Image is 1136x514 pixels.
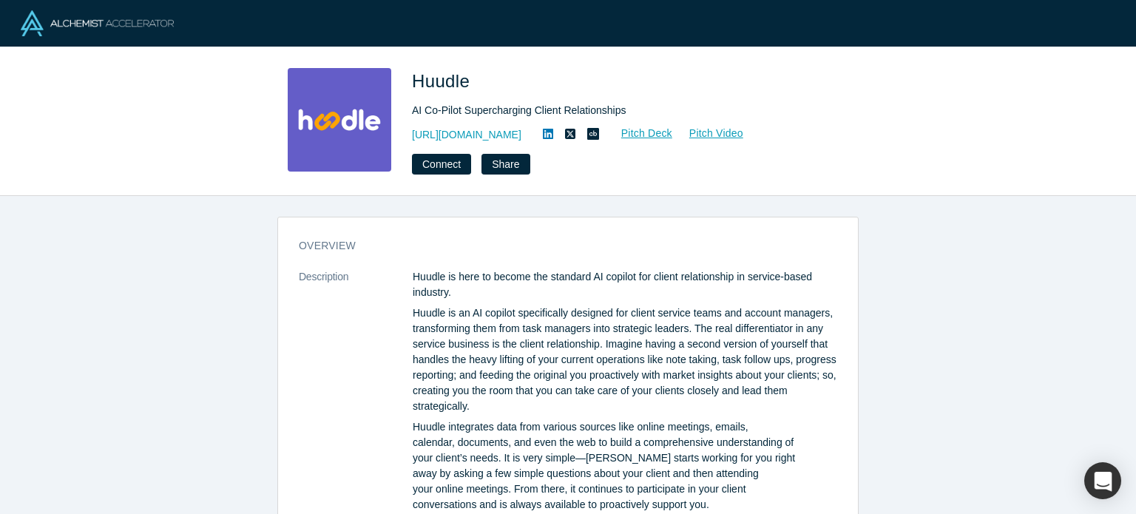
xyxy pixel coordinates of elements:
img: Alchemist Logo [21,10,174,36]
a: Pitch Video [673,125,744,142]
button: Share [481,154,530,175]
a: Pitch Deck [605,125,673,142]
img: Huudle's Logo [288,68,391,172]
div: AI Co-Pilot Supercharging Client Relationships [412,103,826,118]
a: [URL][DOMAIN_NAME] [412,127,521,143]
p: Huudle is an AI copilot specifically designed for client service teams and account managers, tran... [413,305,837,414]
p: Huudle integrates data from various sources like online meetings, emails, calendar, documents, an... [413,419,837,513]
span: Huudle [412,71,475,91]
p: Huudle is here to become the standard AI copilot for client relationship in service-based industry. [413,269,837,300]
h3: overview [299,238,816,254]
button: Connect [412,154,471,175]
